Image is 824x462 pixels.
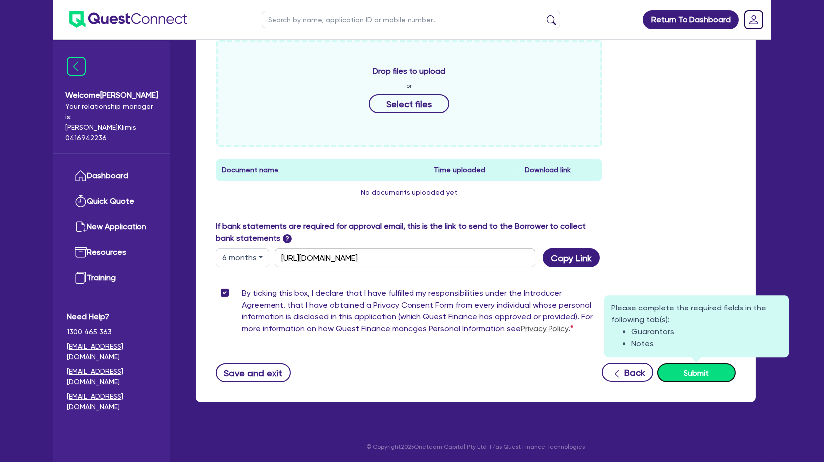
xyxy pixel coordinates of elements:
input: Search by name, application ID or mobile number... [262,11,560,28]
button: Dropdown toggle [216,248,269,267]
a: Quick Quote [67,189,157,214]
img: resources [75,246,87,258]
button: Save and exit [216,363,291,382]
span: ? [283,234,292,243]
label: By ticking this box, I declare that I have fulfilled my responsibilities under the Introducer Agr... [242,287,602,339]
img: training [75,272,87,284]
a: Resources [67,240,157,265]
span: Your relationship manager is: [PERSON_NAME] Klimis 0416942236 [65,101,158,143]
a: Dashboard [67,163,157,189]
a: New Application [67,214,157,240]
p: © Copyright 2025 Oneteam Capital Pty Ltd T/as Quest Finance Technologies [189,442,763,451]
img: quick-quote [75,195,87,207]
a: [EMAIL_ADDRESS][DOMAIN_NAME] [67,391,157,412]
a: Dropdown toggle [741,7,767,33]
span: Need Help? [67,311,157,323]
div: Please complete the required fields in the following tab(s): [611,303,781,350]
img: new-application [75,221,87,233]
button: Select files [369,94,449,113]
th: Time uploaded [428,159,519,181]
a: Training [67,265,157,291]
th: Document name [216,159,428,181]
img: quest-connect-logo-blue [69,11,187,28]
span: Drop files to upload [373,65,445,77]
span: or [406,81,412,90]
li: Notes [631,338,781,350]
button: Copy Link [543,248,600,267]
span: 1300 465 363 [67,327,157,337]
label: If bank statements are required for approval email, this is the link to send to the Borrower to c... [216,220,602,244]
button: Back [602,363,653,382]
li: Guarantors [631,326,781,338]
a: Return To Dashboard [643,10,739,29]
span: Welcome [PERSON_NAME] [65,89,158,101]
button: Submit [657,363,736,382]
a: Privacy Policy [521,324,568,333]
a: [EMAIL_ADDRESS][DOMAIN_NAME] [67,341,157,362]
th: Download link [519,159,602,181]
a: [EMAIL_ADDRESS][DOMAIN_NAME] [67,366,157,387]
td: No documents uploaded yet [216,181,602,204]
img: icon-menu-close [67,57,86,76]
